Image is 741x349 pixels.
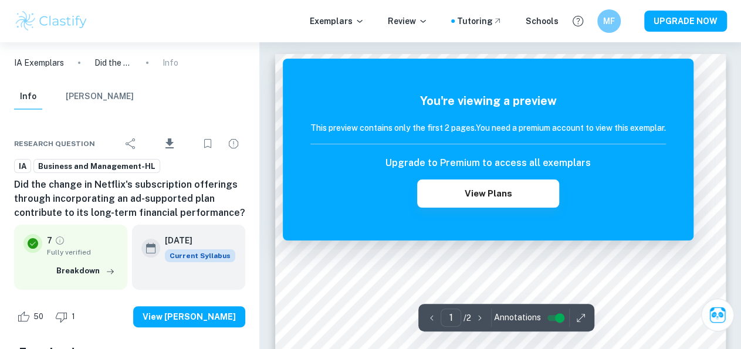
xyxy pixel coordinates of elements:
p: Info [163,56,178,69]
a: IA [14,159,31,174]
p: 7 [47,234,52,247]
a: Tutoring [457,15,502,28]
h6: Did the change in Netflix's subscription offerings through incorporating an ad-supported plan con... [14,178,245,220]
span: Business and Management-HL [34,161,160,172]
button: Help and Feedback [568,11,588,31]
span: 1 [65,311,82,323]
button: View [PERSON_NAME] [133,306,245,327]
a: Schools [526,15,559,28]
button: Breakdown [53,262,118,280]
span: IA [15,161,31,172]
h6: [DATE] [165,234,226,247]
div: This exemplar is based on the current syllabus. Feel free to refer to it for inspiration/ideas wh... [165,249,235,262]
button: UPGRADE NOW [644,11,727,32]
div: Bookmark [196,132,219,155]
span: Current Syllabus [165,249,235,262]
div: Share [119,132,143,155]
span: Research question [14,138,95,149]
p: Did the change in Netflix's subscription offerings through incorporating an ad-supported plan con... [94,56,132,69]
button: Info [14,84,42,110]
img: Clastify logo [14,9,89,33]
p: / 2 [463,311,471,324]
span: 50 [27,311,50,323]
button: View Plans [417,179,559,208]
a: Business and Management-HL [33,159,160,174]
p: Review [388,15,428,28]
h5: You're viewing a preview [310,92,666,110]
a: IA Exemplars [14,56,64,69]
button: MF [597,9,621,33]
span: Fully verified [47,247,118,257]
h6: This preview contains only the first 2 pages. You need a premium account to view this exemplar. [310,121,666,134]
p: Exemplars [310,15,364,28]
h6: Upgrade to Premium to access all exemplars [385,156,591,170]
h6: MF [603,15,616,28]
button: [PERSON_NAME] [66,84,134,110]
div: Download [145,128,194,159]
span: Annotations [494,311,541,324]
div: Report issue [222,132,245,155]
a: Grade fully verified [55,235,65,246]
div: Dislike [52,307,82,326]
div: Like [14,307,50,326]
button: Ask Clai [701,299,734,331]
